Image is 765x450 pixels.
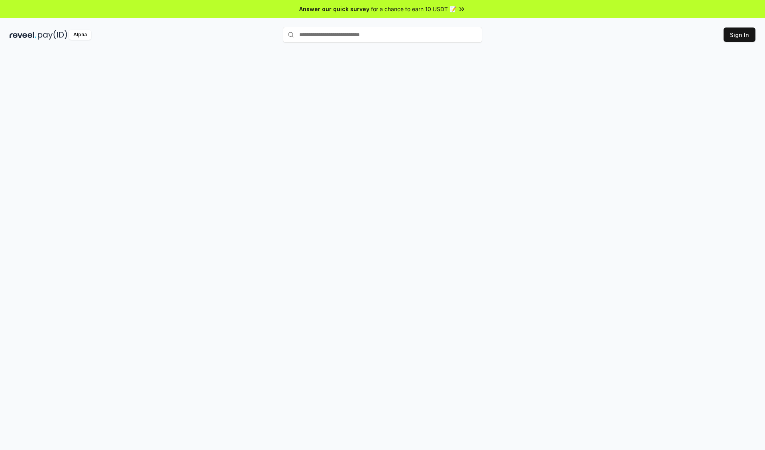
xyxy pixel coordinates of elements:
div: Alpha [69,30,91,40]
span: Answer our quick survey [299,5,369,13]
span: for a chance to earn 10 USDT 📝 [371,5,456,13]
img: reveel_dark [10,30,36,40]
button: Sign In [724,28,755,42]
img: pay_id [38,30,67,40]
